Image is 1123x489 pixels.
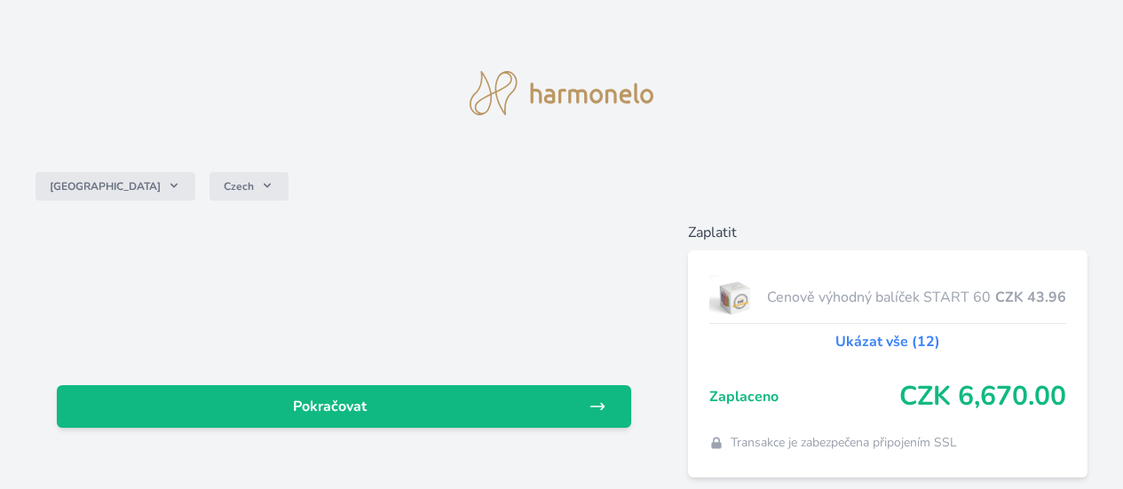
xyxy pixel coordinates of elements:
a: Pokračovat [57,385,631,428]
img: logo.svg [470,71,654,115]
img: start.jpg [709,275,760,319]
a: Ukázat vše (12) [835,331,940,352]
span: Czech [224,179,254,193]
span: Pokračovat [71,396,589,417]
span: Transakce je zabezpečena připojením SSL [731,434,957,452]
span: CZK 43.96 [995,287,1066,308]
span: Zaplaceno [709,386,899,407]
span: Cenově výhodný balíček START 60 [767,287,995,308]
span: CZK 6,670.00 [899,381,1066,413]
span: [GEOGRAPHIC_DATA] [50,179,161,193]
button: Czech [210,172,289,201]
h6: Zaplatit [688,222,1087,243]
button: [GEOGRAPHIC_DATA] [36,172,195,201]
